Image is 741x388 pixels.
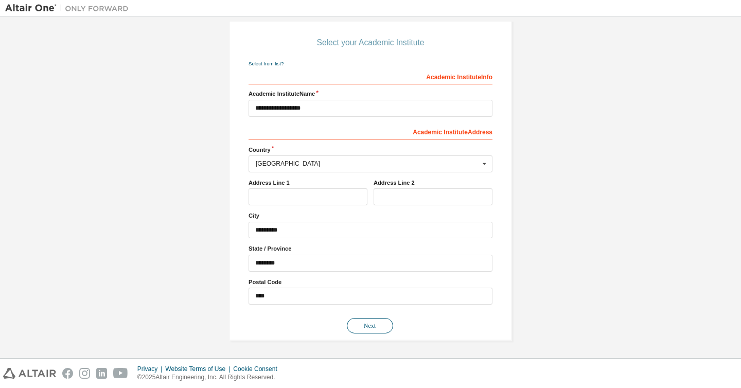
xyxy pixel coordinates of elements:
img: Altair One [5,3,134,13]
img: instagram.svg [79,368,90,379]
div: Cookie Consent [233,365,283,373]
label: Academic Institute Name [249,90,492,98]
img: youtube.svg [113,368,128,379]
div: [GEOGRAPHIC_DATA] [256,161,480,167]
p: © 2025 Altair Engineering, Inc. All Rights Reserved. [137,373,284,382]
label: State / Province [249,244,492,253]
div: Academic Institute Address [249,123,492,139]
div: Privacy [137,365,165,373]
a: Select from list? [249,61,284,66]
label: Country [249,146,492,154]
img: linkedin.svg [96,368,107,379]
label: Address Line 2 [374,179,492,187]
div: Select your Academic Institute [317,40,425,46]
img: facebook.svg [62,368,73,379]
label: Address Line 1 [249,179,367,187]
img: altair_logo.svg [3,368,56,379]
div: Website Terms of Use [165,365,233,373]
button: Next [347,318,393,333]
div: Academic Institute Info [249,68,492,84]
label: City [249,211,492,220]
label: Postal Code [249,278,492,286]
